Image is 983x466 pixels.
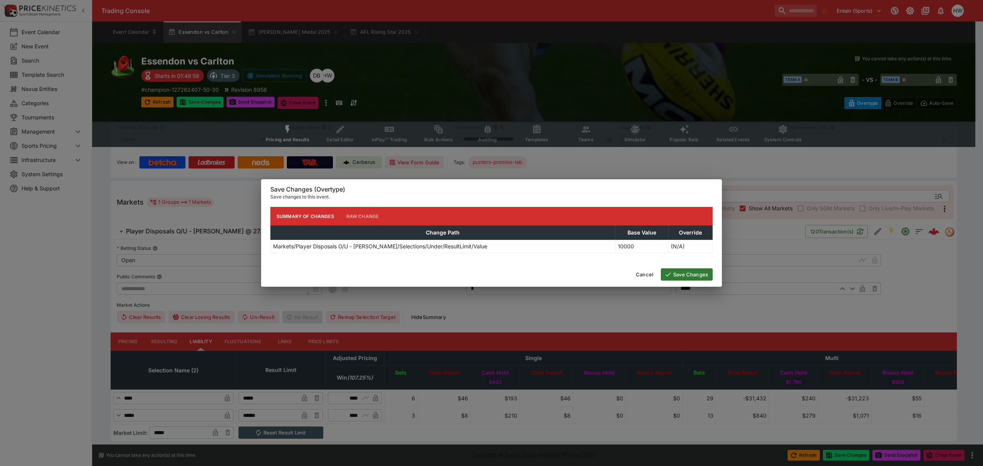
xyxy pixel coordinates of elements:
h6: Save Changes (Overtype) [270,185,713,193]
p: Save changes to this event. [270,193,713,201]
button: Cancel [631,268,658,281]
th: Override [669,226,713,240]
th: Change Path [271,226,616,240]
th: Base Value [615,226,668,240]
button: Summary of Changes [270,207,340,225]
td: (N/A) [669,240,713,253]
button: Save Changes [661,268,713,281]
button: Raw Change [340,207,385,225]
td: 10000 [615,240,668,253]
p: Markets/Player Disposals O/U - [PERSON_NAME]/Selections/Under/ResultLimit/Value [273,242,487,250]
